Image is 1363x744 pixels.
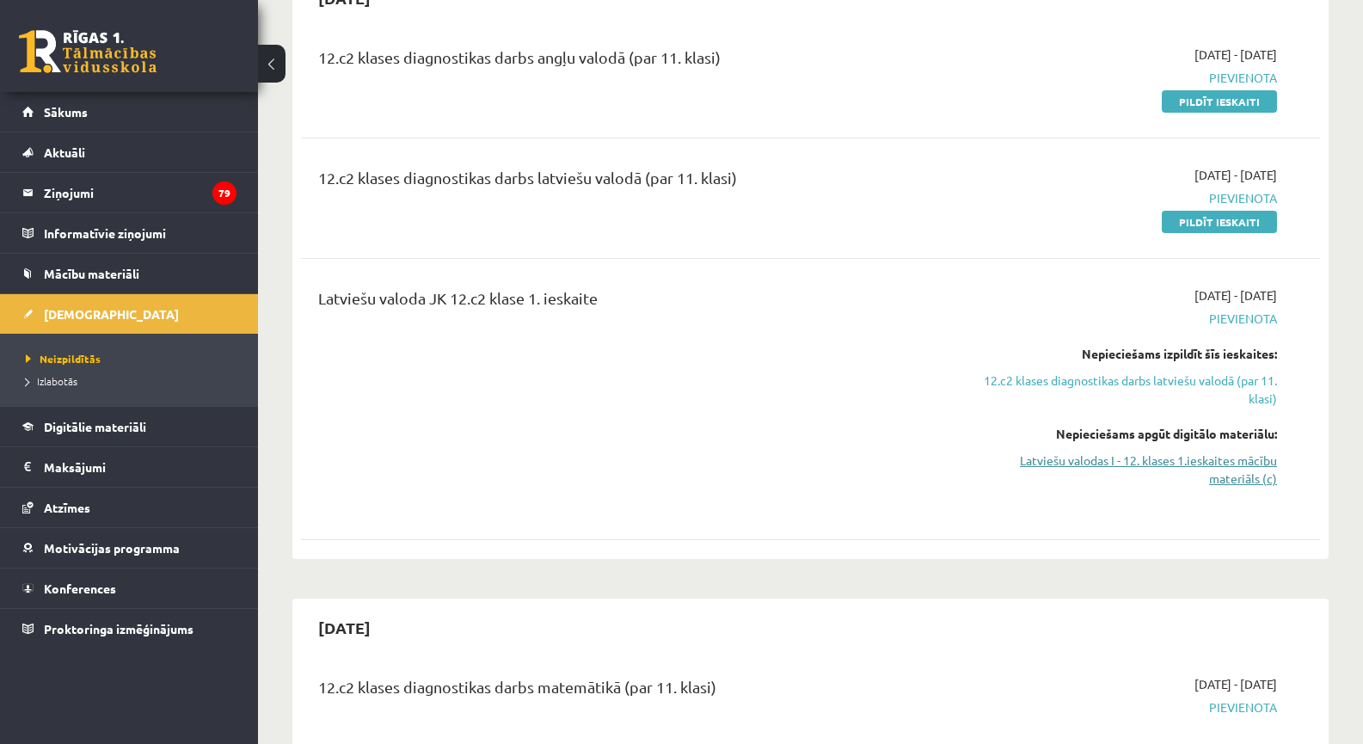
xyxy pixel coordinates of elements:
a: Digitālie materiāli [22,407,236,446]
a: Maksājumi [22,447,236,487]
a: Neizpildītās [26,351,241,366]
legend: Ziņojumi [44,173,236,212]
div: Nepieciešams apgūt digitālo materiālu: [974,425,1277,443]
span: Mācību materiāli [44,266,139,281]
legend: Maksājumi [44,447,236,487]
div: 12.c2 klases diagnostikas darbs matemātikā (par 11. klasi) [318,675,949,707]
a: Atzīmes [22,488,236,527]
span: Aktuāli [44,144,85,160]
i: 79 [212,181,236,205]
span: [DATE] - [DATE] [1194,675,1277,693]
span: Pievienota [974,189,1277,207]
a: Konferences [22,569,236,608]
a: Aktuāli [22,132,236,172]
a: Pildīt ieskaiti [1162,90,1277,113]
a: Informatīvie ziņojumi [22,213,236,253]
span: Motivācijas programma [44,540,180,556]
a: Pildīt ieskaiti [1162,211,1277,233]
a: 12.c2 klases diagnostikas darbs latviešu valodā (par 11. klasi) [974,372,1277,408]
span: Izlabotās [26,374,77,388]
a: Motivācijas programma [22,528,236,568]
span: Proktoringa izmēģinājums [44,621,193,636]
span: [DEMOGRAPHIC_DATA] [44,306,179,322]
a: Sākums [22,92,236,132]
a: Mācību materiāli [22,254,236,293]
div: Nepieciešams izpildīt šīs ieskaites: [974,345,1277,363]
span: Pievienota [974,69,1277,87]
h2: [DATE] [301,607,388,648]
span: Atzīmes [44,500,90,515]
div: 12.c2 klases diagnostikas darbs latviešu valodā (par 11. klasi) [318,166,949,198]
span: [DATE] - [DATE] [1194,286,1277,304]
span: Pievienota [974,310,1277,328]
span: [DATE] - [DATE] [1194,46,1277,64]
div: 12.c2 klases diagnostikas darbs angļu valodā (par 11. klasi) [318,46,949,77]
legend: Informatīvie ziņojumi [44,213,236,253]
a: [DEMOGRAPHIC_DATA] [22,294,236,334]
a: Ziņojumi79 [22,173,236,212]
a: Proktoringa izmēģinājums [22,609,236,649]
span: Konferences [44,581,116,596]
span: [DATE] - [DATE] [1194,166,1277,184]
a: Izlabotās [26,373,241,389]
div: Latviešu valoda JK 12.c2 klase 1. ieskaite [318,286,949,318]
a: Rīgas 1. Tālmācības vidusskola [19,30,157,73]
span: Neizpildītās [26,352,101,366]
span: Digitālie materiāli [44,419,146,434]
span: Pievienota [974,698,1277,716]
span: Sākums [44,104,88,120]
a: Latviešu valodas I - 12. klases 1.ieskaites mācību materiāls (c) [974,452,1277,488]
